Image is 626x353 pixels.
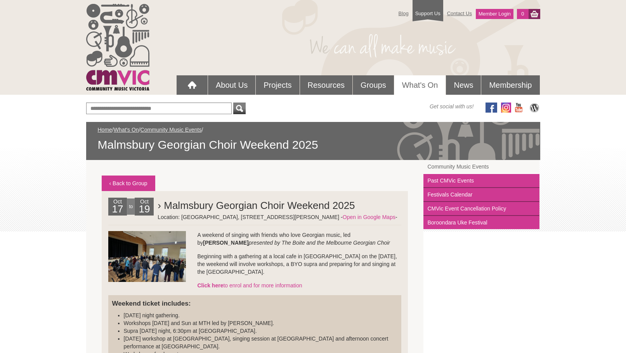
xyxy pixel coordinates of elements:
[98,137,529,152] span: Malmsbury Georgian Choir Weekend 2025
[108,198,127,216] div: Oct
[529,103,540,113] img: CMVic Blog
[300,75,353,95] a: Resources
[127,198,135,215] div: to
[198,282,302,289] a: Click hereto enrol and for more information
[517,9,528,19] a: 0
[98,126,529,152] div: / / /
[158,198,401,213] h2: › Malmsbury Georgian Choir Weekend 2025
[423,160,539,174] a: Community Music Events
[423,202,539,216] a: CMVic Event Cancellation Policy
[443,7,476,20] a: Contact Us
[124,335,406,350] li: [DATE] workshop at [GEOGRAPHIC_DATA], singing session at [GEOGRAPHIC_DATA] and afternoon concert ...
[140,127,202,133] a: Community Music Events
[98,127,112,133] a: Home
[124,311,406,319] li: [DATE] night gathering.
[137,205,152,216] h2: 19
[476,9,513,19] a: Member Login
[208,75,255,95] a: About Us
[198,282,224,289] strong: Click here
[110,205,125,216] h2: 17
[86,4,149,90] img: cmvic_logo.png
[108,252,402,276] p: Beginning with a gathering at a local cafe in [GEOGRAPHIC_DATA] on the [DATE], the weekend will i...
[430,103,474,110] span: Get social with us!
[114,127,139,133] a: What's On
[481,75,539,95] a: Membership
[446,75,481,95] a: News
[108,231,186,282] img: Malmsbury_Georgian_Weekend.png
[102,176,155,191] a: ‹ Back to Group
[423,216,539,229] a: Boroondara Uke Festival
[256,75,299,95] a: Projects
[124,319,406,327] li: Workshops [DATE] and Sun at MTH led by [PERSON_NAME].
[395,7,413,20] a: Blog
[343,214,395,220] a: Open in Google Maps
[501,103,511,113] img: icon-instagram.png
[423,174,539,188] a: Past CMVic Events
[135,198,154,216] div: Oct
[353,75,394,95] a: Groups
[394,75,446,95] a: What's On
[203,240,248,246] strong: [PERSON_NAME]
[112,300,191,307] strong: Weekend ticket includes:
[249,240,390,246] em: presented by The Boite and the Melbourne Georgian Choir
[198,232,351,246] h: A weekend of singing with friends who love Georgian music, led by
[124,327,406,335] li: Supra [DATE] night, 6:30pm at [GEOGRAPHIC_DATA].
[423,188,539,202] a: Festivals Calendar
